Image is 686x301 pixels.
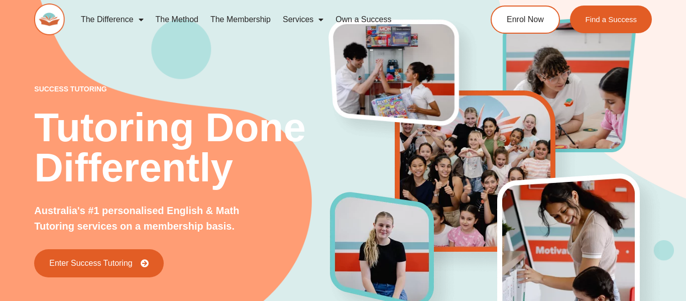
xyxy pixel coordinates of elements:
[75,8,150,31] a: The Difference
[491,6,560,34] a: Enrol Now
[150,8,204,31] a: The Method
[75,8,455,31] nav: Menu
[507,16,544,24] span: Enrol Now
[49,259,132,267] span: Enter Success Tutoring
[34,108,330,188] h2: Tutoring Done Differently
[570,6,652,33] a: Find a Success
[329,8,397,31] a: Own a Success
[585,16,637,23] span: Find a Success
[34,249,163,277] a: Enter Success Tutoring
[277,8,329,31] a: Services
[34,85,330,92] p: success tutoring
[204,8,277,31] a: The Membership
[34,203,251,234] p: Australia's #1 personalised English & Math Tutoring services on a membership basis.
